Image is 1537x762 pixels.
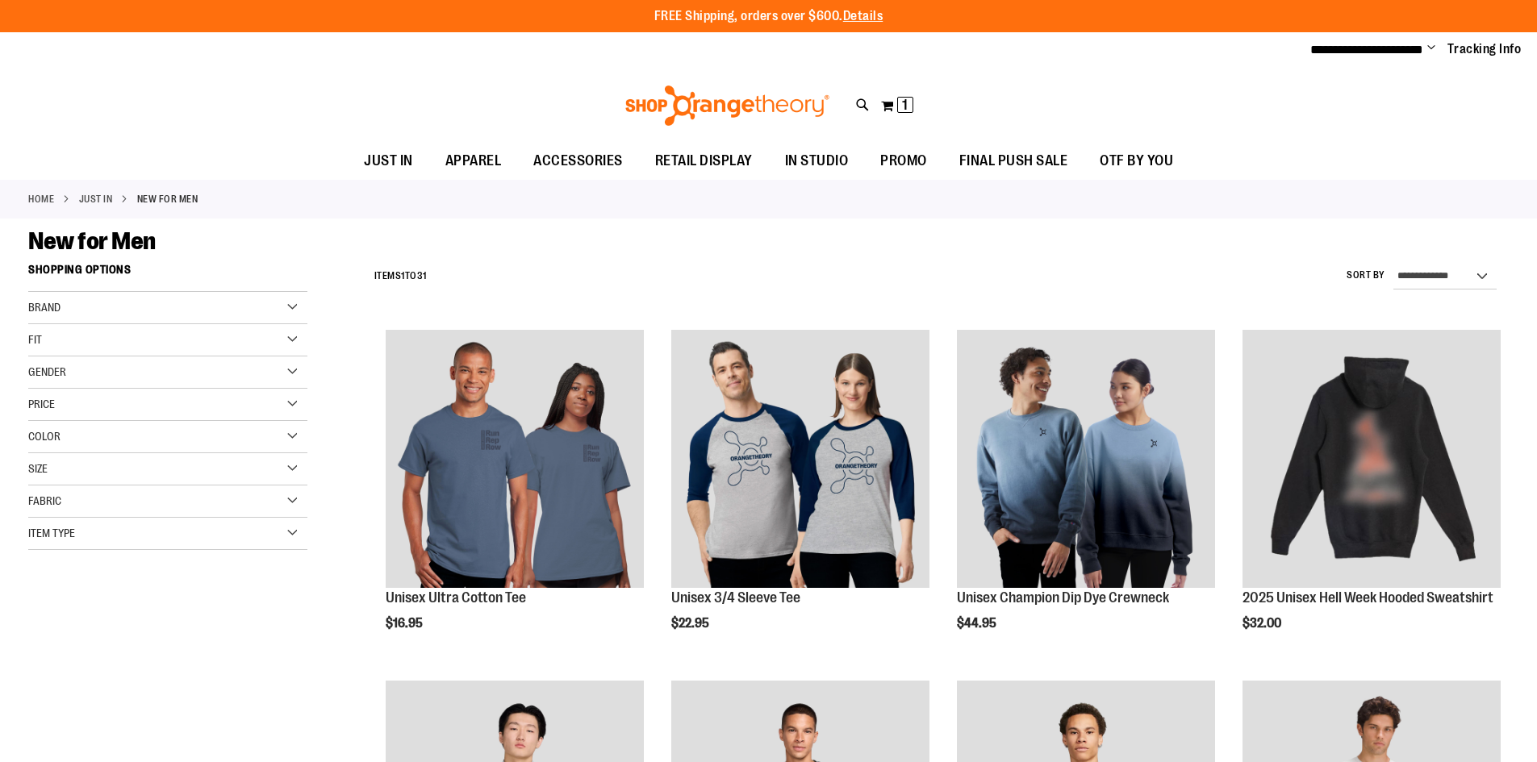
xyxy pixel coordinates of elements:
span: Color [28,430,61,443]
div: product [1234,322,1509,672]
a: Home [28,192,54,206]
a: Tracking Info [1447,40,1522,58]
span: 1 [401,270,405,281]
a: 2025 Hell Week Hooded Sweatshirt [1243,330,1501,590]
span: 31 [417,270,427,281]
a: Unisex Champion Dip Dye Crewneck [957,589,1169,606]
a: Unisex 3/4 Sleeve Tee [671,589,800,606]
span: $16.95 [386,616,425,631]
span: APPAREL [445,143,502,179]
a: Unisex 3/4 Sleeve Tee [671,330,929,590]
span: Item Type [28,527,75,539]
span: 1 [902,97,908,113]
span: FINAL PUSH SALE [959,143,1068,179]
span: Price [28,398,55,410]
a: Details [843,9,883,23]
img: Shop Orangetheory [623,85,832,126]
span: $22.95 [671,616,712,631]
span: JUST IN [364,143,413,179]
span: Brand [28,301,61,314]
span: Size [28,462,48,475]
div: product [949,322,1223,672]
span: ACCESSORIES [533,143,623,179]
div: product [663,322,938,672]
img: Unisex Champion Dip Dye Crewneck [957,330,1215,588]
span: OTF BY YOU [1100,143,1173,179]
span: RETAIL DISPLAY [655,143,753,179]
span: Fit [28,333,42,346]
a: JUST IN [79,192,113,206]
a: Unisex Ultra Cotton Tee [386,330,644,590]
span: $44.95 [957,616,999,631]
h2: Items to [374,264,427,289]
span: Fabric [28,494,61,507]
button: Account menu [1427,41,1435,57]
p: FREE Shipping, orders over $600. [654,7,883,26]
a: 2025 Unisex Hell Week Hooded Sweatshirt [1243,589,1493,606]
img: Unisex 3/4 Sleeve Tee [671,330,929,588]
a: Unisex Ultra Cotton Tee [386,589,526,606]
span: IN STUDIO [785,143,849,179]
strong: New for Men [137,192,198,206]
span: New for Men [28,227,156,255]
label: Sort By [1347,269,1385,282]
strong: Shopping Options [28,256,307,292]
img: Unisex Ultra Cotton Tee [386,330,644,588]
span: $32.00 [1243,616,1284,631]
a: Unisex Champion Dip Dye Crewneck [957,330,1215,590]
span: PROMO [880,143,927,179]
span: Gender [28,365,66,378]
img: 2025 Hell Week Hooded Sweatshirt [1243,330,1501,588]
div: product [378,322,652,672]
